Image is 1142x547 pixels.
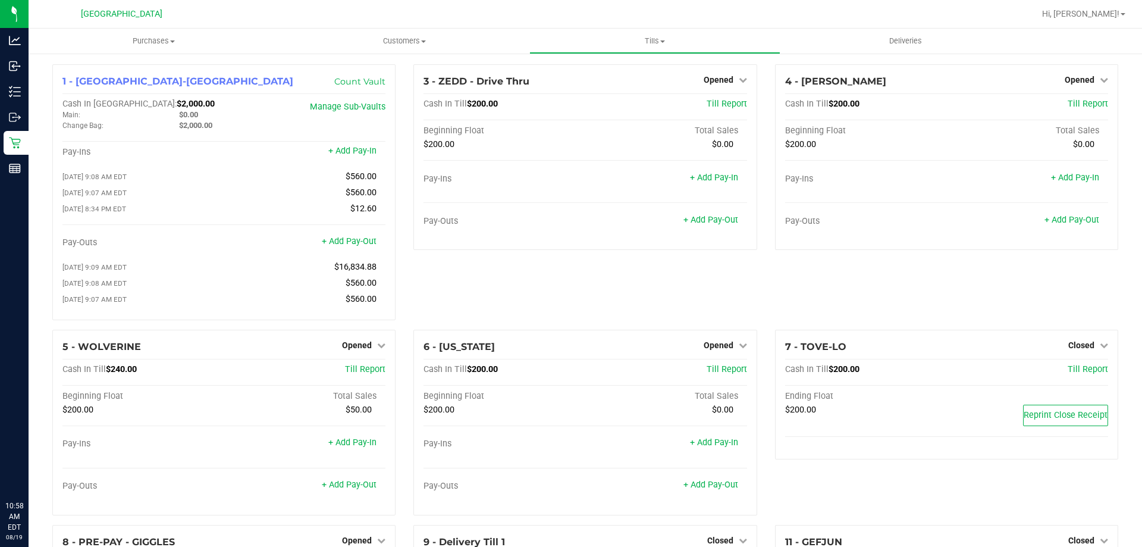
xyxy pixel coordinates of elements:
span: Tills [530,36,779,46]
div: Pay-Outs [423,216,585,227]
div: Pay-Outs [423,481,585,492]
span: $0.00 [179,110,198,119]
span: Purchases [29,36,279,46]
div: Total Sales [585,126,747,136]
span: $200.00 [467,364,498,374]
inline-svg: Inbound [9,60,21,72]
span: $200.00 [829,364,859,374]
a: Customers [279,29,529,54]
div: Pay-Ins [785,174,947,185]
div: Beginning Float [785,126,947,136]
div: Beginning Float [62,391,224,402]
span: 5 - WOLVERINE [62,341,141,352]
a: Manage Sub-Vaults [310,102,385,112]
inline-svg: Reports [9,162,21,174]
span: Change Bag: [62,121,103,130]
span: $560.00 [346,278,377,288]
a: Till Report [1068,364,1108,374]
span: $200.00 [423,405,454,415]
span: $0.00 [712,139,733,149]
span: 6 - [US_STATE] [423,341,495,352]
div: Beginning Float [423,126,585,136]
div: Pay-Outs [785,216,947,227]
span: Opened [704,340,733,350]
span: 1 - [GEOGRAPHIC_DATA]-[GEOGRAPHIC_DATA] [62,76,293,87]
a: Purchases [29,29,279,54]
span: [DATE] 8:34 PM EDT [62,205,126,213]
span: Cash In Till [785,364,829,374]
span: [GEOGRAPHIC_DATA] [81,9,162,19]
div: Total Sales [224,391,386,402]
span: Till Report [345,364,385,374]
a: + Add Pay-Out [683,215,738,225]
span: 7 - TOVE-LO [785,341,846,352]
span: Cash In [GEOGRAPHIC_DATA]: [62,99,177,109]
span: Closed [707,536,733,545]
a: + Add Pay-In [690,173,738,183]
a: Tills [529,29,780,54]
div: Pay-Ins [62,147,224,158]
span: $200.00 [829,99,859,109]
a: Till Report [707,99,747,109]
span: [DATE] 9:09 AM EDT [62,263,127,271]
span: Opened [704,75,733,85]
a: + Add Pay-In [690,437,738,448]
span: [DATE] 9:07 AM EDT [62,189,127,197]
div: Pay-Ins [423,174,585,185]
div: Beginning Float [423,391,585,402]
span: $560.00 [346,171,377,182]
a: + Add Pay-In [328,437,377,448]
span: $12.60 [350,204,377,214]
a: + Add Pay-Out [322,236,377,246]
a: Till Report [707,364,747,374]
span: $50.00 [346,405,372,415]
inline-svg: Inventory [9,86,21,98]
span: [DATE] 9:08 AM EDT [62,173,127,181]
span: Closed [1068,536,1094,545]
span: $0.00 [712,405,733,415]
button: Reprint Close Receipt [1023,405,1108,426]
span: Closed [1068,340,1094,350]
span: Hi, [PERSON_NAME]! [1042,9,1119,18]
div: Pay-Outs [62,237,224,248]
div: Pay-Outs [62,481,224,492]
span: [DATE] 9:08 AM EDT [62,279,127,287]
div: Ending Float [785,391,947,402]
span: $200.00 [785,139,816,149]
a: + Add Pay-Out [683,480,738,490]
a: Till Report [1068,99,1108,109]
span: 4 - [PERSON_NAME] [785,76,886,87]
span: $200.00 [785,405,816,415]
div: Pay-Ins [423,439,585,449]
inline-svg: Retail [9,137,21,149]
span: Main: [62,111,80,119]
a: + Add Pay-In [1051,173,1099,183]
span: $200.00 [62,405,93,415]
span: $16,834.88 [334,262,377,272]
a: + Add Pay-Out [322,480,377,490]
div: Total Sales [946,126,1108,136]
span: Opened [342,340,372,350]
span: $560.00 [346,294,377,304]
span: Cash In Till [785,99,829,109]
inline-svg: Analytics [9,35,21,46]
span: [DATE] 9:07 AM EDT [62,295,127,304]
div: Total Sales [585,391,747,402]
span: Customers [280,36,529,46]
p: 08/19 [5,533,23,542]
span: Deliveries [873,36,938,46]
span: $200.00 [423,139,454,149]
a: Count Vault [334,76,385,87]
a: + Add Pay-In [328,146,377,156]
iframe: Resource center [12,452,48,487]
span: $2,000.00 [177,99,215,109]
span: Reprint Close Receipt [1024,410,1108,420]
span: $240.00 [106,364,137,374]
a: Deliveries [780,29,1031,54]
span: $560.00 [346,187,377,198]
a: + Add Pay-Out [1044,215,1099,225]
